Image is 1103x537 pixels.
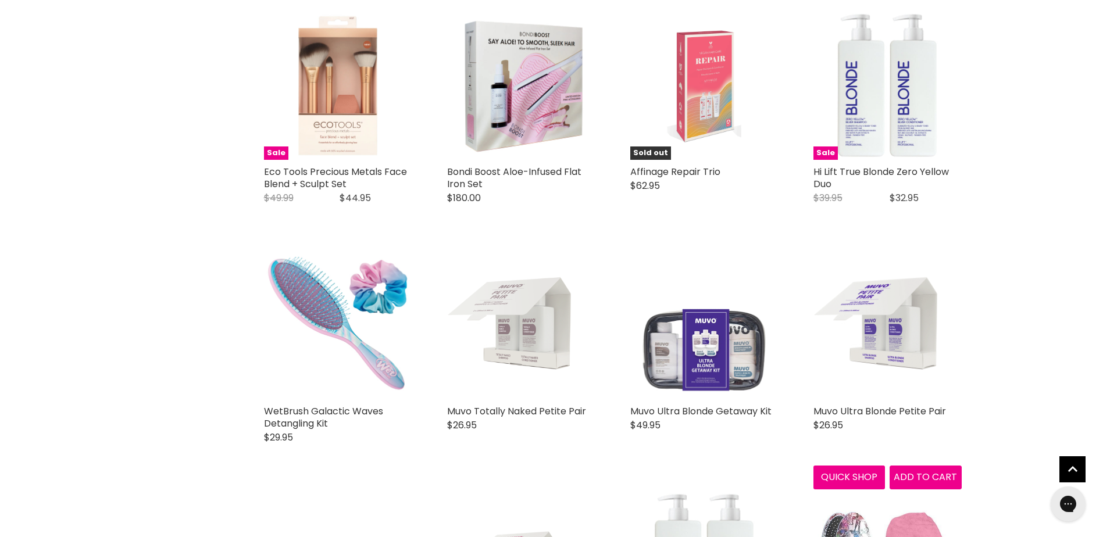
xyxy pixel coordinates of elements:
a: WetBrush Galactic Waves Detangling Kit [264,404,383,430]
span: $29.95 [264,431,293,444]
button: Add to cart [890,466,962,489]
a: Hi Lift True Blonde Zero Yellow Duo [813,165,949,191]
img: Muvo Totally Naked Petite Pair [447,251,595,399]
a: Muvo Ultra Blonde Getaway Kit [630,404,772,418]
span: $32.95 [890,191,919,205]
span: Sale [264,146,288,160]
a: Muvo Ultra Blonde Petite Pair [813,404,946,418]
img: Hi Lift True Blonde Zero Yellow Duo [813,12,962,160]
span: Sold out [630,146,671,160]
span: $26.95 [447,418,477,432]
a: Affinage Repair Trio Affinage Repair Trio Sold out [630,12,779,160]
a: Hi Lift True Blonde Zero Yellow Duo Sale [813,12,962,160]
span: Add to cart [894,470,957,484]
img: Muvo Ultra Blonde Getaway Kit [630,251,779,399]
img: Eco Tools Precious Metals Face Blend + Sculpt Set [264,12,412,160]
a: Eco Tools Precious Metals Face Blend + Sculpt Set [264,165,407,191]
a: Bondi Boost Aloe-Infused Flat Iron Set [447,165,581,191]
span: $39.95 [813,191,843,205]
a: Eco Tools Precious Metals Face Blend + Sculpt Set Eco Tools Precious Metals Face Blend + Sculpt S... [264,12,412,160]
span: $44.95 [340,191,371,205]
img: WetBrush Galactic Waves Detangling Kit [264,251,412,399]
a: WetBrush Galactic Waves Detangling Kit WetBrush Galactic Waves Detangling Kit [264,251,412,399]
span: $62.95 [630,179,660,192]
span: Sale [813,146,838,160]
span: $26.95 [813,418,843,432]
span: $49.95 [630,418,661,432]
img: Muvo Ultra Blonde Petite Pair [813,251,962,399]
img: Bondi Boost Aloe-Infused Flat Iron Set [447,12,595,160]
iframe: Gorgias live chat messenger [1045,482,1091,525]
span: $180.00 [447,191,481,205]
a: Affinage Repair Trio [630,165,720,178]
button: Quick shop [813,466,886,489]
a: Muvo Totally Naked Petite Pair [447,404,586,418]
span: $49.99 [264,191,294,205]
img: Affinage Repair Trio [667,12,741,160]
